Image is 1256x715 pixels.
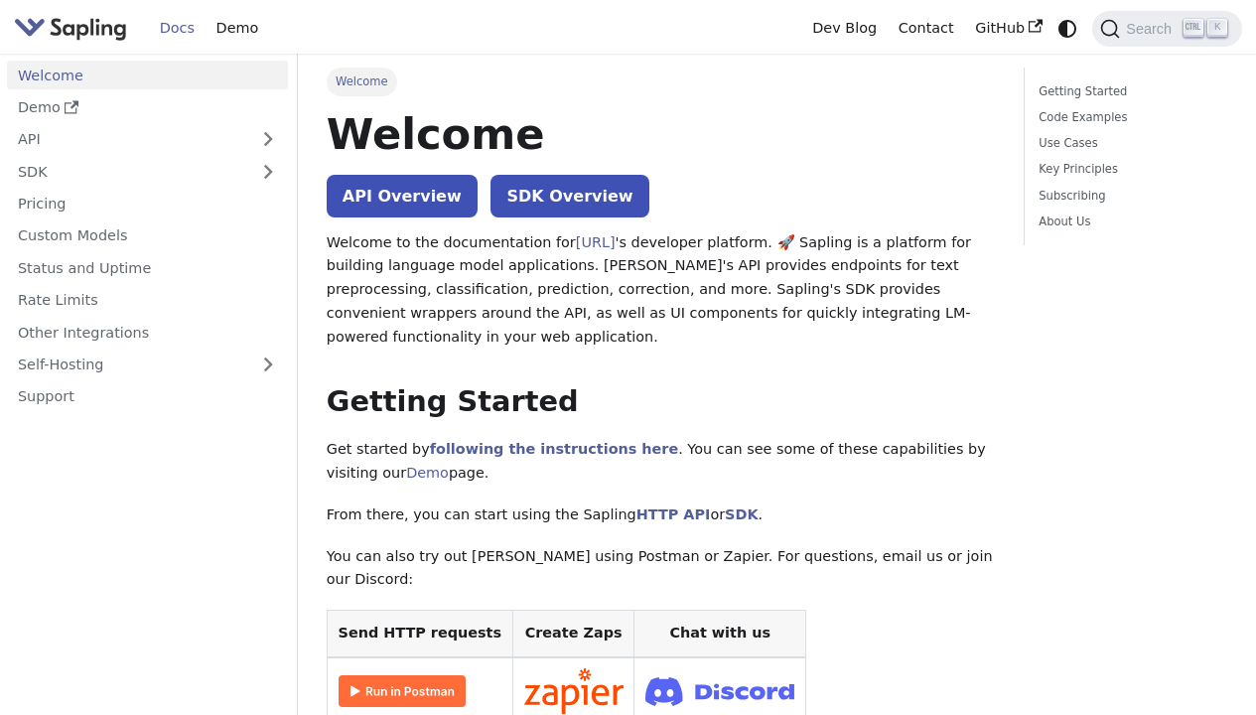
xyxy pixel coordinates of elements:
[149,13,206,44] a: Docs
[524,668,624,714] img: Connect in Zapier
[7,190,288,218] a: Pricing
[725,506,758,522] a: SDK
[1053,14,1082,43] button: Switch between dark and light mode (currently system mode)
[14,14,127,43] img: Sapling.ai
[327,175,478,217] a: API Overview
[339,675,466,707] img: Run in Postman
[327,68,397,95] span: Welcome
[7,286,288,315] a: Rate Limits
[645,671,794,712] img: Join Discord
[1039,108,1220,127] a: Code Examples
[14,14,134,43] a: Sapling.ai
[1039,82,1220,101] a: Getting Started
[248,125,288,154] button: Expand sidebar category 'API'
[206,13,269,44] a: Demo
[7,351,288,379] a: Self-Hosting
[248,157,288,186] button: Expand sidebar category 'SDK'
[7,93,288,122] a: Demo
[1092,11,1241,47] button: Search (Ctrl+K)
[1039,134,1220,153] a: Use Cases
[7,253,288,282] a: Status and Uptime
[1039,187,1220,206] a: Subscribing
[7,382,288,411] a: Support
[490,175,648,217] a: SDK Overview
[406,465,449,481] a: Demo
[327,611,512,657] th: Send HTTP requests
[7,221,288,250] a: Custom Models
[1120,21,1184,37] span: Search
[7,61,288,89] a: Welcome
[327,384,995,420] h2: Getting Started
[512,611,634,657] th: Create Zaps
[327,438,995,486] p: Get started by . You can see some of these capabilities by visiting our page.
[7,318,288,347] a: Other Integrations
[327,503,995,527] p: From there, you can start using the Sapling or .
[636,506,711,522] a: HTTP API
[634,611,806,657] th: Chat with us
[327,68,995,95] nav: Breadcrumbs
[576,234,616,250] a: [URL]
[7,157,248,186] a: SDK
[327,545,995,593] p: You can also try out [PERSON_NAME] using Postman or Zapier. For questions, email us or join our D...
[7,125,248,154] a: API
[1039,213,1220,231] a: About Us
[801,13,887,44] a: Dev Blog
[1207,19,1227,37] kbd: K
[327,107,995,161] h1: Welcome
[327,231,995,350] p: Welcome to the documentation for 's developer platform. 🚀 Sapling is a platform for building lang...
[964,13,1052,44] a: GitHub
[888,13,965,44] a: Contact
[1039,160,1220,179] a: Key Principles
[430,441,678,457] a: following the instructions here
